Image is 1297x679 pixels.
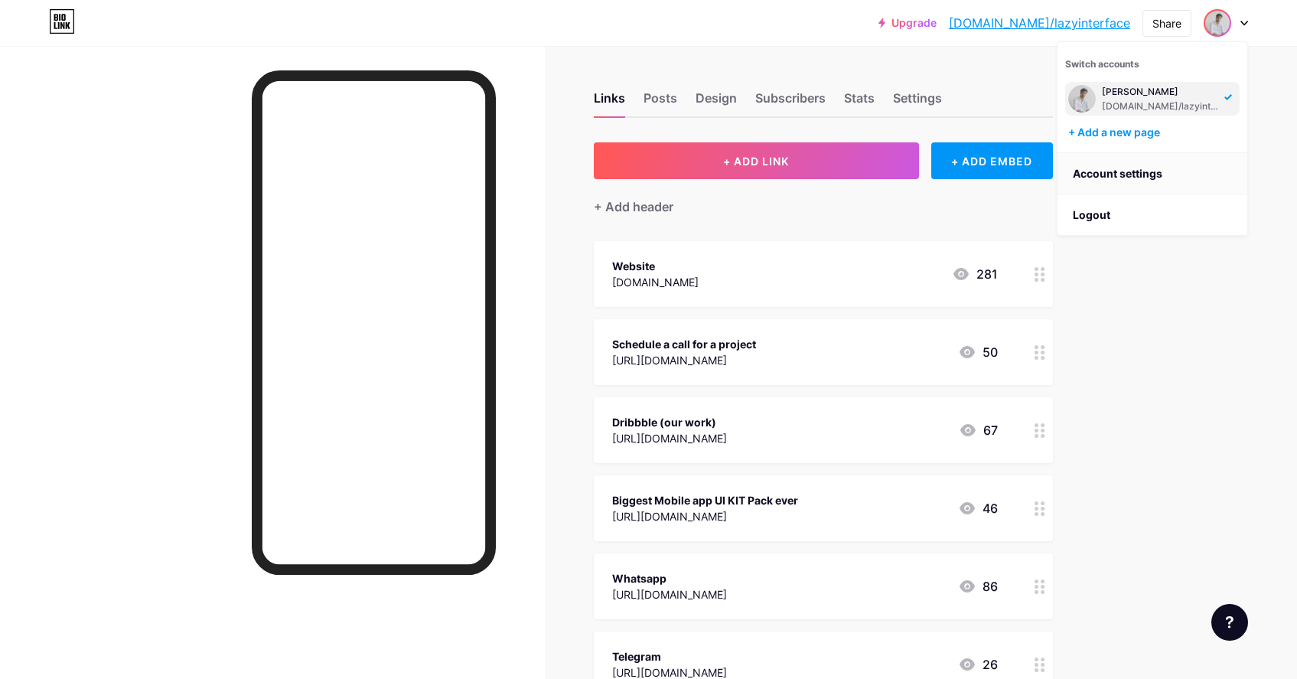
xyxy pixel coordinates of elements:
[1068,85,1096,113] img: lazyinterface
[594,197,673,216] div: + Add header
[1057,153,1247,194] a: Account settings
[959,421,998,439] div: 67
[1102,86,1220,98] div: [PERSON_NAME]
[931,142,1053,179] div: + ADD EMBED
[1102,100,1220,113] div: [DOMAIN_NAME]/lazyinterface
[1057,194,1247,236] li: Logout
[612,648,727,664] div: Telegram
[594,142,919,179] button: + ADD LINK
[952,265,998,283] div: 281
[612,336,756,352] div: Schedule a call for a project
[958,655,998,674] div: 26
[844,89,875,116] div: Stats
[949,14,1130,32] a: [DOMAIN_NAME]/lazyinterface
[958,577,998,596] div: 86
[958,499,998,517] div: 46
[755,89,826,116] div: Subscribers
[612,414,727,430] div: Dribbble (our work)
[696,89,737,116] div: Design
[612,430,727,446] div: [URL][DOMAIN_NAME]
[878,17,937,29] a: Upgrade
[612,570,727,586] div: Whatsapp
[594,89,625,116] div: Links
[1065,58,1139,70] span: Switch accounts
[612,258,699,274] div: Website
[612,492,798,508] div: Biggest Mobile app UI KIT Pack ever
[723,155,789,168] span: + ADD LINK
[612,352,756,368] div: [URL][DOMAIN_NAME]
[1205,11,1230,35] img: lazyinterface
[644,89,677,116] div: Posts
[612,586,727,602] div: [URL][DOMAIN_NAME]
[1068,125,1240,140] div: + Add a new page
[612,274,699,290] div: [DOMAIN_NAME]
[893,89,942,116] div: Settings
[1152,15,1181,31] div: Share
[612,508,798,524] div: [URL][DOMAIN_NAME]
[958,343,998,361] div: 50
